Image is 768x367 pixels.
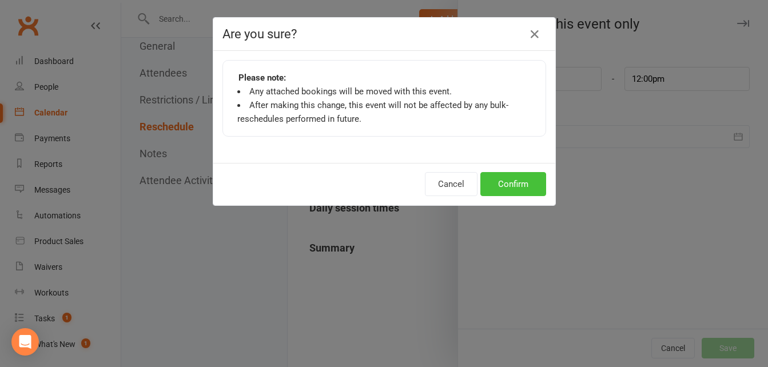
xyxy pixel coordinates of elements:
[526,25,544,43] button: Close
[237,85,531,98] li: Any attached bookings will be moved with this event.
[237,98,531,126] li: After making this change, this event will not be affected by any bulk-reschedules performed in fu...
[238,71,286,85] strong: Please note:
[480,172,546,196] button: Confirm
[222,27,546,41] h4: Are you sure?
[425,172,477,196] button: Cancel
[11,328,39,356] div: Open Intercom Messenger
